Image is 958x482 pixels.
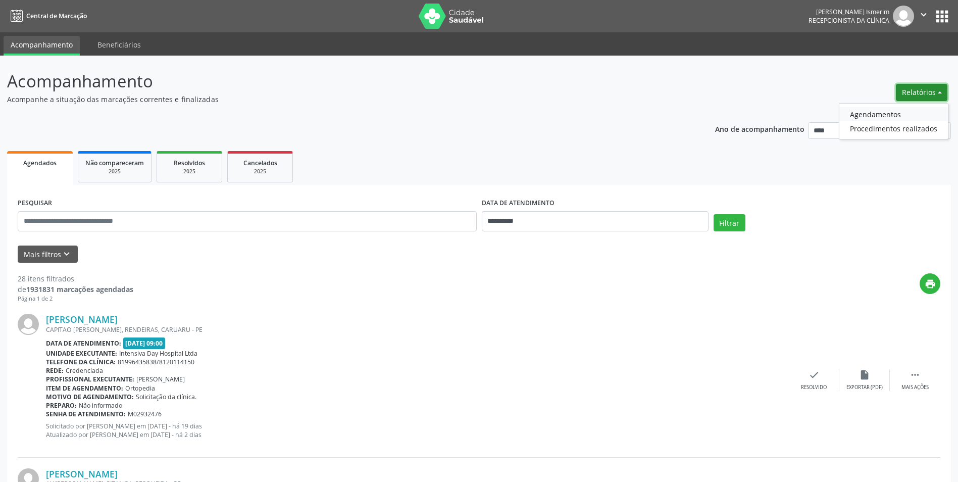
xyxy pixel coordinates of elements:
[18,273,133,284] div: 28 itens filtrados
[18,314,39,335] img: img
[4,36,80,56] a: Acompanhamento
[46,358,116,366] b: Telefone da clínica:
[125,384,155,393] span: Ortopedia
[839,103,948,139] ul: Relatórios
[482,196,554,211] label: DATA DE ATENDIMENTO
[920,273,940,294] button: print
[118,358,194,366] span: 81996435838/8120114150
[18,295,133,303] div: Página 1 de 2
[46,325,789,334] div: CAPITAO [PERSON_NAME], RENDEIRAS, CARUARU - PE
[46,366,64,375] b: Rede:
[128,410,162,418] span: M02932476
[90,36,148,54] a: Beneficiários
[123,338,166,349] span: [DATE] 09:00
[46,468,118,479] a: [PERSON_NAME]
[136,393,196,401] span: Solicitação da clínica.
[46,401,77,410] b: Preparo:
[859,369,870,380] i: insert_drive_file
[18,196,52,211] label: PESQUISAR
[85,168,144,175] div: 2025
[918,9,929,20] i: 
[235,168,285,175] div: 2025
[896,84,947,101] button: Relatórios
[85,159,144,167] span: Não compareceram
[925,278,936,290] i: print
[901,384,929,391] div: Mais ações
[933,8,951,25] button: apps
[46,422,789,439] p: Solicitado por [PERSON_NAME] em [DATE] - há 19 dias Atualizado por [PERSON_NAME] em [DATE] - há 2...
[7,8,87,24] a: Central de Marcação
[61,249,72,260] i: keyboard_arrow_down
[26,12,87,20] span: Central de Marcação
[715,122,804,135] p: Ano de acompanhamento
[46,349,117,358] b: Unidade executante:
[174,159,205,167] span: Resolvidos
[46,410,126,418] b: Senha de atendimento:
[119,349,197,358] span: Intensiva Day Hospital Ltda
[914,6,933,27] button: 
[809,369,820,380] i: check
[66,366,103,375] span: Credenciada
[26,284,133,294] strong: 1931831 marcações agendadas
[46,384,123,393] b: Item de agendamento:
[801,384,827,391] div: Resolvido
[893,6,914,27] img: img
[7,94,668,105] p: Acompanhe a situação das marcações correntes e finalizadas
[23,159,57,167] span: Agendados
[46,393,134,401] b: Motivo de agendamento:
[136,375,185,383] span: [PERSON_NAME]
[809,8,889,16] div: [PERSON_NAME] Ismerim
[164,168,215,175] div: 2025
[46,314,118,325] a: [PERSON_NAME]
[79,401,122,410] span: Não informado
[46,339,121,348] b: Data de atendimento:
[839,121,948,135] a: Procedimentos realizados
[910,369,921,380] i: 
[714,214,745,231] button: Filtrar
[809,16,889,25] span: Recepcionista da clínica
[243,159,277,167] span: Cancelados
[18,246,78,263] button: Mais filtroskeyboard_arrow_down
[7,69,668,94] p: Acompanhamento
[46,375,134,383] b: Profissional executante:
[18,284,133,295] div: de
[846,384,883,391] div: Exportar (PDF)
[839,107,948,121] a: Agendamentos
